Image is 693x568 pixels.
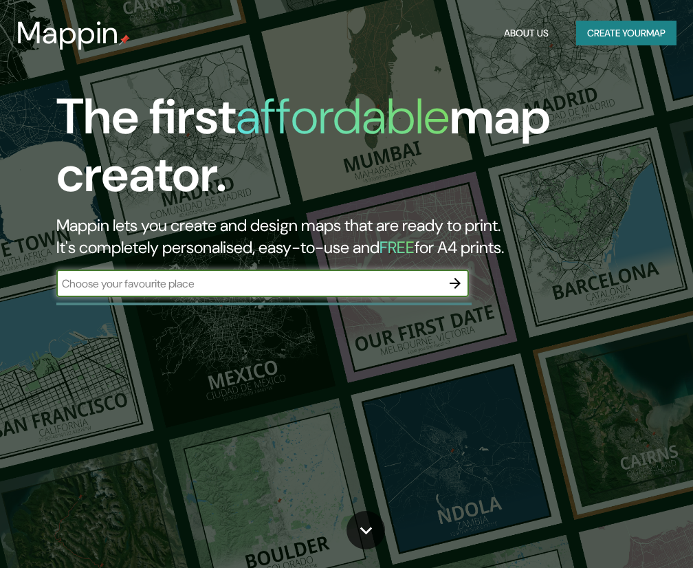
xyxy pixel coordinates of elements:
[119,34,130,45] img: mappin-pin
[379,237,415,258] h5: FREE
[56,88,610,215] h1: The first map creator.
[56,215,610,259] h2: Mappin lets you create and design maps that are ready to print. It's completely personalised, eas...
[236,85,450,149] h1: affordable
[576,21,676,46] button: Create yourmap
[498,21,554,46] button: About Us
[56,276,441,292] input: Choose your favourite place
[571,514,678,553] iframe: Help widget launcher
[16,15,119,51] h3: Mappin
